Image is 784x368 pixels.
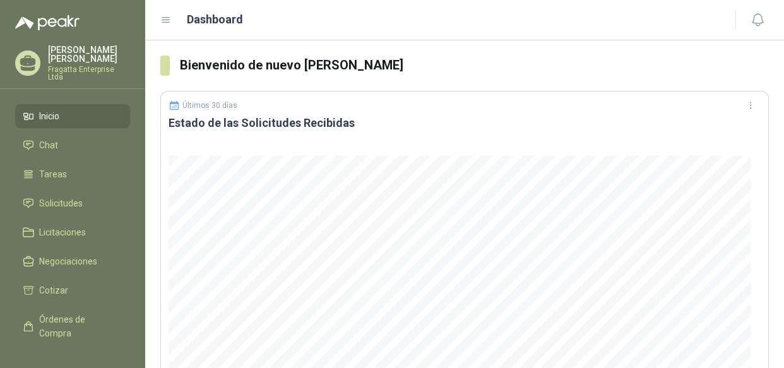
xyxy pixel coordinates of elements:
[15,249,130,273] a: Negociaciones
[39,225,86,239] span: Licitaciones
[15,220,130,244] a: Licitaciones
[15,278,130,302] a: Cotizar
[182,101,237,110] p: Últimos 30 días
[187,11,243,28] h1: Dashboard
[48,45,130,63] p: [PERSON_NAME] [PERSON_NAME]
[39,109,59,123] span: Inicio
[169,116,761,131] h3: Estado de las Solicitudes Recibidas
[15,104,130,128] a: Inicio
[39,196,83,210] span: Solicitudes
[39,167,67,181] span: Tareas
[15,15,80,30] img: Logo peakr
[15,307,130,345] a: Órdenes de Compra
[15,191,130,215] a: Solicitudes
[180,56,769,75] h3: Bienvenido de nuevo [PERSON_NAME]
[48,66,130,81] p: Fragatta Enterprise Ltda
[39,138,58,152] span: Chat
[15,162,130,186] a: Tareas
[39,312,118,340] span: Órdenes de Compra
[39,283,68,297] span: Cotizar
[15,133,130,157] a: Chat
[39,254,97,268] span: Negociaciones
